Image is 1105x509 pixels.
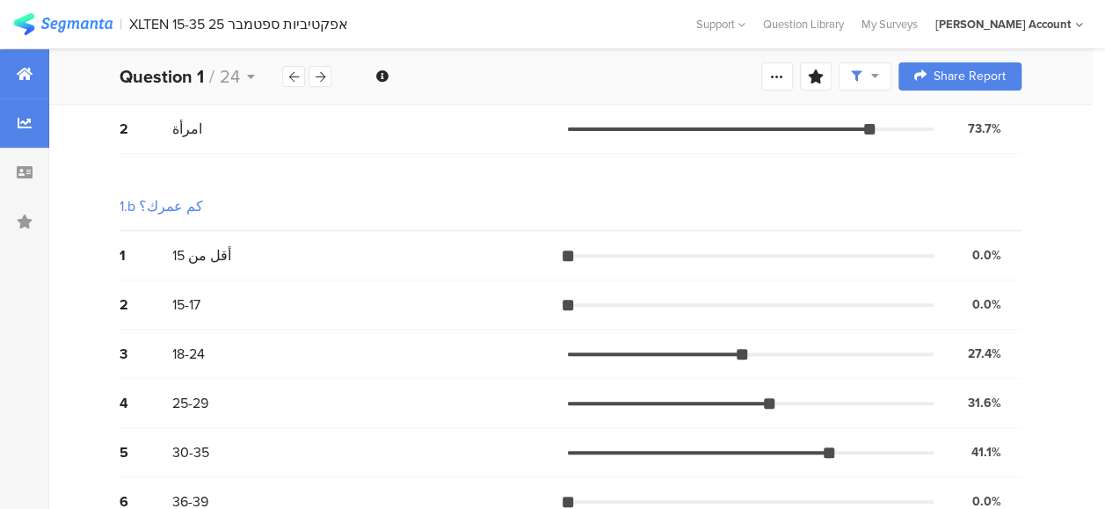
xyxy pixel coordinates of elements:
a: My Surveys [853,16,927,33]
div: 1 [120,245,172,265]
span: 24 [220,63,240,90]
div: 41.1% [971,443,1001,462]
div: 5 [120,442,172,462]
div: 2 [120,119,172,139]
span: Share Report [934,70,1006,83]
div: 31.6% [968,394,1001,412]
div: XLTEN 15-35 אפקטיביות ספטמבר 25 [129,16,348,33]
div: 0.0% [972,295,1001,314]
div: 73.7% [968,120,1001,138]
span: 15-17 [172,294,200,315]
span: 25-29 [172,393,208,413]
div: 2 [120,294,172,315]
div: 0.0% [972,246,1001,265]
span: 30-35 [172,442,209,462]
div: 3 [120,344,172,364]
div: 27.4% [968,345,1001,363]
div: | [120,14,122,34]
img: segmanta logo [13,13,113,35]
span: امرأة [172,119,202,139]
b: Question 1 [120,63,204,90]
span: أقل من 15 [172,245,231,265]
div: 4 [120,393,172,413]
span: / [209,63,214,90]
div: [PERSON_NAME] Account [935,16,1071,33]
span: 18-24 [172,344,205,364]
div: 1.b كم عمرك؟ [120,196,203,216]
div: Support [696,11,745,38]
a: Question Library [754,16,853,33]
